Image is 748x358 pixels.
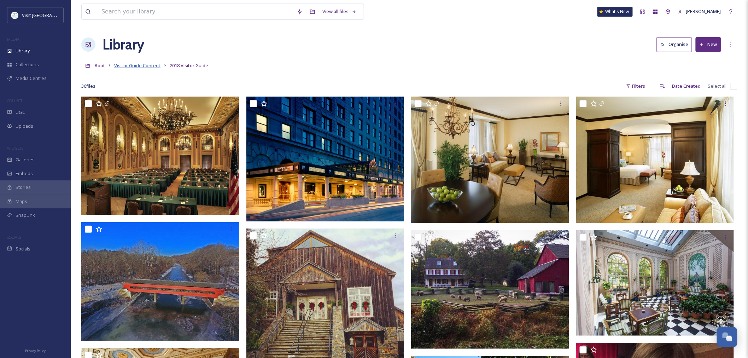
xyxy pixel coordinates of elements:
a: What's New [597,7,633,17]
img: Hotel DuPont Ballroom - Classroom Style.jpg [81,97,239,215]
span: SOCIALS [7,235,21,240]
span: Embeds [16,170,33,177]
span: Visit [GEOGRAPHIC_DATA] [22,12,77,18]
div: Filters [623,79,649,93]
span: 36 file s [81,83,95,89]
button: Organise [656,37,692,52]
img: Hotel_exterior_night.jpg [246,97,404,221]
a: Visitor Guide Content [114,61,160,70]
span: Privacy Policy [25,348,46,353]
a: Organise [656,37,696,52]
a: 2018 Visitor Guide [170,61,208,70]
img: suite.jpg [411,97,569,223]
span: Media Centres [16,75,47,82]
a: [PERSON_NAME] [674,5,725,18]
span: Collections [16,61,39,68]
button: New [696,37,721,52]
span: SnapLink [16,212,35,219]
span: [PERSON_NAME] [686,8,721,15]
a: View all files [319,5,360,18]
span: Uploads [16,123,33,129]
img: derrickdeanphotography_MtCuba.jpg [576,230,734,336]
span: Stories [16,184,31,191]
span: Root [95,62,105,69]
span: Library [16,47,30,54]
span: UGC [16,109,25,116]
span: MEDIA [7,36,19,42]
img: vsetting1_FirstStateNationalHistoricPark.jpg [81,222,239,341]
a: Root [95,61,105,70]
input: Search your library [98,4,293,19]
div: Date Created [669,79,705,93]
span: 2018 Visitor Guide [170,62,208,69]
span: Select all [708,83,727,89]
img: accomodations.jpg [576,97,734,223]
span: Visitor Guide Content [114,62,160,69]
span: Galleries [16,156,35,163]
span: COLLECT [7,98,22,103]
span: Maps [16,198,27,205]
a: Privacy Policy [25,346,46,354]
span: WIDGETS [7,145,23,151]
img: download%20%281%29.jpeg [11,12,18,19]
span: Socials [16,246,30,252]
button: Open Chat [717,327,737,347]
img: __em_man_uel__ - GreenbankMills.jpg [411,230,569,349]
a: Library [103,34,144,55]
